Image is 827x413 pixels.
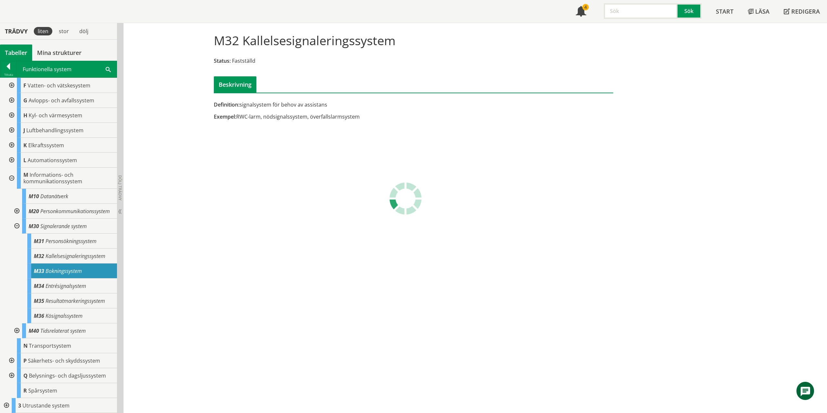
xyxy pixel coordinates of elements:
span: Redigera [791,7,820,15]
div: stor [55,27,73,35]
span: Entrésignalsystem [45,282,86,290]
span: M [23,171,28,178]
span: Kyl- och värmesystem [29,112,82,119]
span: Q [23,372,28,379]
div: 4 [582,4,589,10]
span: F [23,82,26,89]
span: R [23,387,27,394]
span: Säkerhets- och skyddssystem [28,357,100,364]
span: M31 [34,238,44,245]
span: H [23,112,27,119]
div: Beskrivning [214,76,256,93]
button: Sök [678,3,702,19]
span: Läsa [755,7,769,15]
div: Tillbaka [0,72,17,77]
div: Funktionella system [17,61,117,77]
span: M10 [29,193,39,200]
span: Notifikationer [576,7,586,17]
span: Definition: [214,101,239,108]
div: liten [34,27,52,35]
div: Trädvy [1,28,31,35]
span: M40 [29,327,39,334]
span: Fastställd [232,57,255,64]
span: Kallelsesignaleringssystem [45,252,105,260]
span: 3 [18,402,21,409]
span: Resultatmarkeringssystem [45,297,105,304]
span: Personsökningssystem [45,238,97,245]
span: Elkraftssystem [28,142,64,149]
span: Belysnings- och dagsljussystem [29,372,106,379]
span: M36 [34,312,44,319]
span: Exempel: [214,113,236,120]
span: Vatten- och vätskesystem [28,82,90,89]
span: M34 [34,282,44,290]
span: Luftbehandlingssystem [26,127,84,134]
span: Start [716,7,733,15]
span: J [23,127,25,134]
span: M30 [29,223,39,230]
span: Informations- och kommunikationssystem [23,171,82,185]
span: Datanätverk [40,193,68,200]
span: Utrustande system [22,402,70,409]
span: M35 [34,297,44,304]
span: Bokningssystem [45,267,82,275]
span: Automationssystem [28,157,77,164]
span: Sök i tabellen [106,66,111,72]
span: Kösignalssystem [45,312,83,319]
img: Laddar [389,182,422,215]
a: Mina strukturer [32,45,86,61]
span: Transportsystem [29,342,71,349]
span: M20 [29,208,39,215]
span: M32 [34,252,44,260]
span: Tidsrelaterat system [40,327,86,334]
span: Dölj trädvy [117,175,123,200]
span: M33 [34,267,44,275]
span: K [23,142,27,149]
h1: M32 Kallelsesignaleringssystem [214,33,395,47]
span: Signalerande system [40,223,87,230]
div: signalsystem för behov av assistans [214,101,477,108]
span: Spårsystem [28,387,57,394]
span: P [23,357,27,364]
span: L [23,157,26,164]
span: Personkommunikationssystem [40,208,110,215]
div: dölj [75,27,92,35]
span: Status: [214,57,231,64]
span: N [23,342,28,349]
span: Avlopps- och avfallssystem [29,97,94,104]
span: G [23,97,27,104]
input: Sök [604,3,678,19]
div: RWC-larm, nödsignalssystem, överfallslarmsystem [214,113,477,120]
